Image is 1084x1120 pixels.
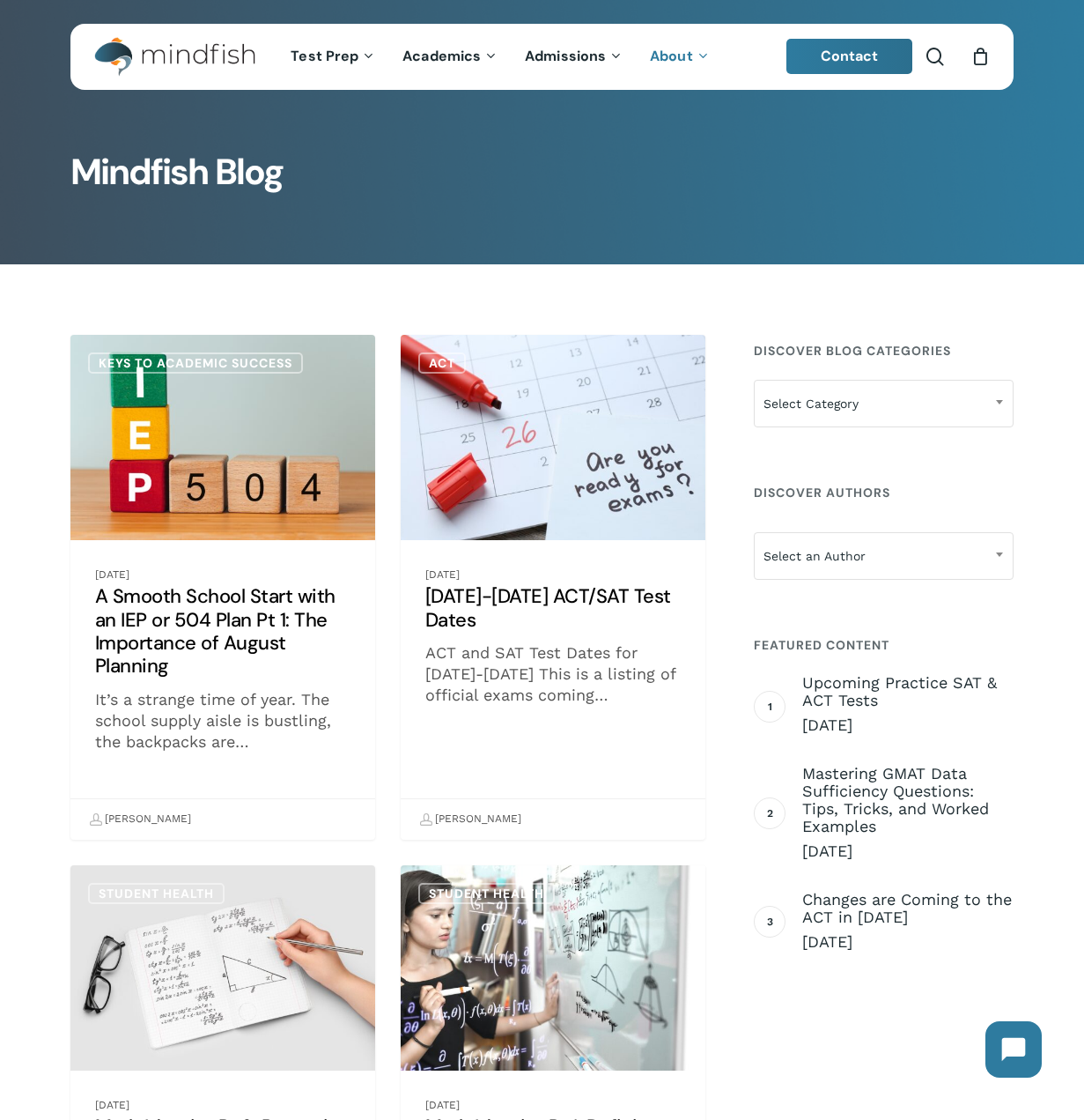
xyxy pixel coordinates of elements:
span: [DATE] [802,715,1014,736]
span: Academics [402,47,481,65]
span: [DATE] [802,931,1014,953]
a: [PERSON_NAME] [419,805,521,834]
span: [DATE] [802,841,1014,862]
a: Upcoming Practice SAT & ACT Tests [DATE] [802,674,1014,736]
a: Changes are Coming to the ACT in [DATE] [DATE] [802,891,1014,953]
nav: Main Menu [277,24,723,90]
h4: Featured Content [754,629,1014,661]
a: Academics [389,49,512,64]
a: Contact [786,39,913,74]
a: [PERSON_NAME] [89,805,191,834]
a: Test Prep [277,49,389,64]
h1: Mindfish Blog [70,155,1014,191]
a: Student Health [418,883,555,904]
a: ACT [418,352,466,374]
a: Student Health [88,883,225,904]
span: About [650,47,693,65]
span: Contact [821,47,879,65]
span: Mastering GMAT Data Sufficiency Questions: Tips, Tricks, and Worked Examples [802,765,1014,835]
span: Test Prep [291,47,358,65]
span: Select Category [754,380,1014,427]
span: Select an Author [754,532,1014,580]
header: Main Menu [70,24,1014,90]
span: Admissions [525,47,606,65]
span: Upcoming Practice SAT & ACT Tests [802,674,1014,709]
a: Admissions [512,49,637,64]
a: Cart [970,47,990,66]
h4: Discover Authors [754,477,1014,508]
span: Changes are Coming to the ACT in [DATE] [802,891,1014,926]
a: About [637,49,724,64]
h4: Discover Blog Categories [754,335,1014,367]
span: Select an Author [755,538,1013,575]
span: Select Category [755,385,1013,422]
iframe: Chatbot [968,1004,1059,1095]
a: Mastering GMAT Data Sufficiency Questions: Tips, Tricks, and Worked Examples [DATE] [802,765,1014,862]
a: Keys to Academic Success [88,352,303,374]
